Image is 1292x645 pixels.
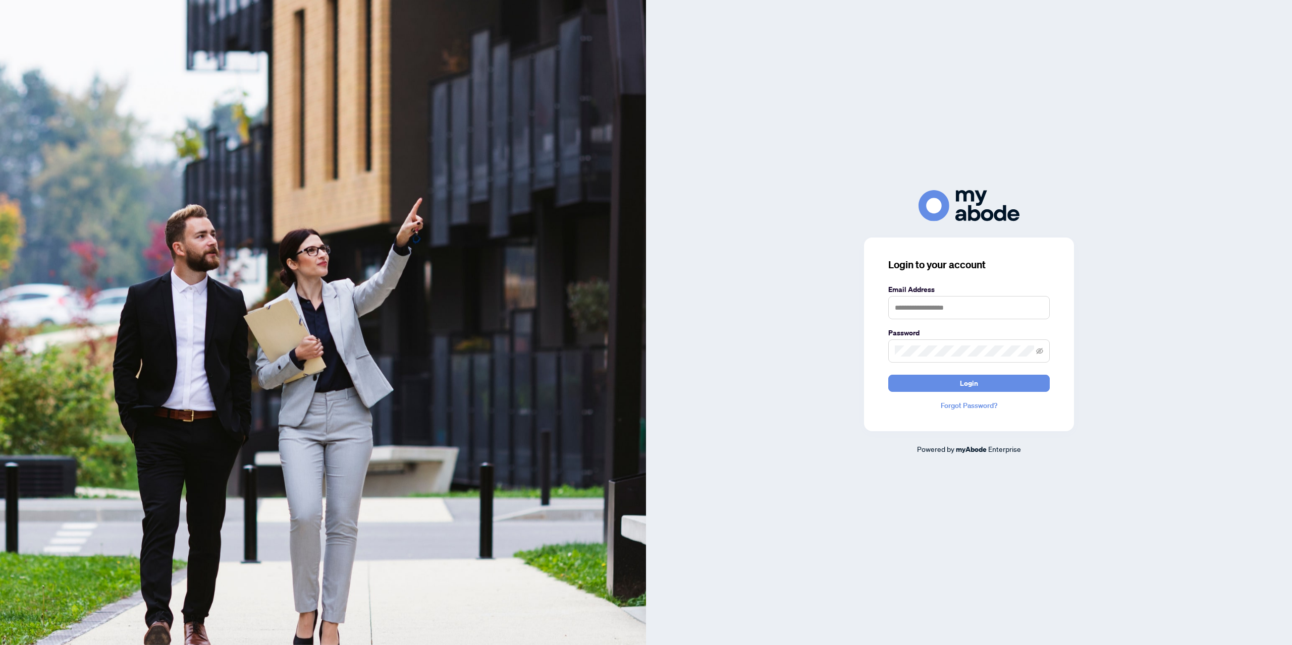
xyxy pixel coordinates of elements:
[988,444,1021,453] span: Enterprise
[919,190,1019,221] img: ma-logo
[888,284,1050,295] label: Email Address
[888,375,1050,392] button: Login
[888,258,1050,272] h3: Login to your account
[888,400,1050,411] a: Forgot Password?
[888,327,1050,338] label: Password
[1036,347,1043,355] span: eye-invisible
[917,444,954,453] span: Powered by
[956,444,987,455] a: myAbode
[960,375,978,391] span: Login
